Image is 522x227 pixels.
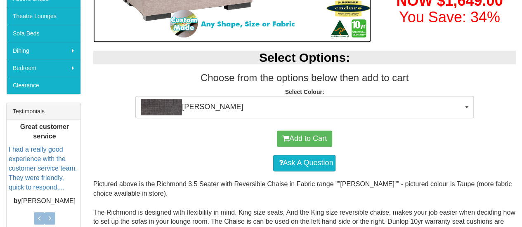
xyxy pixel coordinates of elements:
b: Select Options: [259,51,350,64]
strong: Select Colour: [285,89,324,95]
button: Add to Cart [277,131,332,147]
a: Dining [7,42,80,59]
b: Great customer service [20,123,69,139]
img: Morgan Slate [141,99,182,115]
a: Sofa Beds [7,25,80,42]
span: [PERSON_NAME] [141,99,463,115]
b: by [14,197,21,204]
a: Ask A Question [273,155,335,171]
a: Bedroom [7,59,80,77]
a: I had a really good experience with the customer service team. They were friendly, quick to respo... [9,146,77,190]
div: Testimonials [7,103,80,120]
a: Clearance [7,77,80,94]
p: [PERSON_NAME] [9,196,80,206]
button: Morgan Slate[PERSON_NAME] [135,96,473,118]
a: Theatre Lounges [7,7,80,25]
font: You Save: 34% [399,9,500,26]
h3: Choose from the options below then add to cart [93,73,516,83]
